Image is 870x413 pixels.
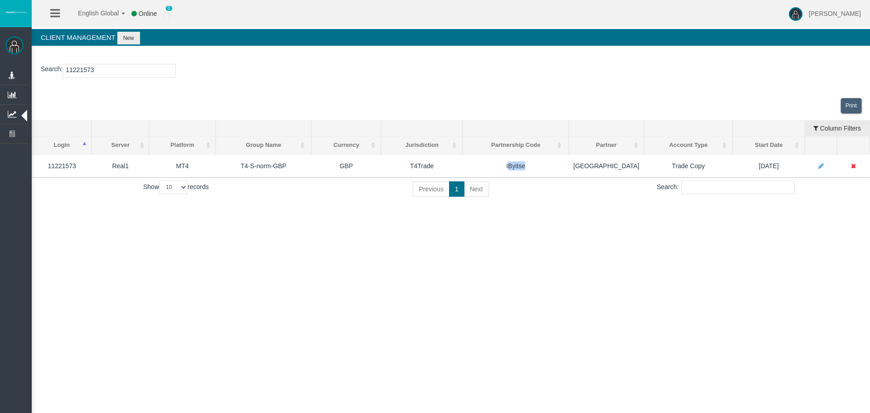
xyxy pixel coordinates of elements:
[681,180,795,194] input: Search:
[41,34,115,41] span: Client Management
[820,118,861,132] span: Column Filters
[381,136,463,155] th: Jurisdiction: activate to sort column ascending
[149,136,216,155] th: Platform: activate to sort column ascending
[463,154,569,177] td: IByitse
[449,181,464,197] a: 1
[5,10,27,14] img: logo.svg
[92,154,149,177] td: Real1
[644,136,733,155] th: Account Type: activate to sort column ascending
[41,64,61,74] label: Search
[311,136,381,155] th: Currency: activate to sort column ascending
[733,136,804,155] th: Start Date: activate to sort column ascending
[809,10,861,17] span: [PERSON_NAME]
[569,136,644,155] th: Partner: activate to sort column ascending
[41,64,861,78] p: :
[32,136,92,155] th: Login: activate to sort column descending
[463,136,569,155] th: Partnership Code: activate to sort column ascending
[139,10,157,17] span: Online
[216,154,311,177] td: T4-S-norm-GBP
[143,180,209,194] label: Show records
[733,154,804,177] td: [DATE]
[413,181,449,197] a: Previous
[569,154,644,177] td: [GEOGRAPHIC_DATA]
[163,10,170,19] img: user_small.png
[805,121,869,136] button: Column Filters
[66,10,119,17] span: English Global
[117,32,140,44] button: New
[149,154,216,177] td: MT4
[464,181,489,197] a: Next
[381,154,463,177] td: T4Trade
[216,136,311,155] th: Group Name: activate to sort column ascending
[32,154,92,177] td: 11221573
[644,154,733,177] td: Trade Copy
[657,180,795,194] label: Search:
[789,7,802,21] img: user-image
[92,136,149,155] th: Server: activate to sort column ascending
[851,163,856,169] i: Move client to direct
[165,5,173,11] span: 0
[159,180,188,194] select: Showrecords
[846,102,857,109] span: Print
[841,98,862,114] a: View print view
[311,154,381,177] td: GBP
